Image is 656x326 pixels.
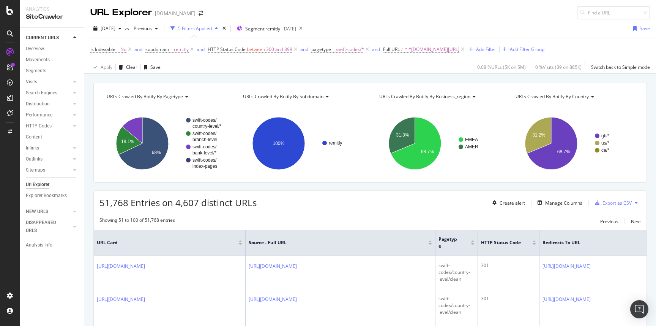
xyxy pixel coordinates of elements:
div: Showing 51 to 100 of 51,768 entries [99,217,175,226]
div: Search Engines [26,89,57,97]
button: and [372,46,380,53]
span: subdomain [145,46,169,52]
text: branch-level [192,137,217,142]
div: 5 Filters Applied [178,25,212,32]
button: Add Filter Group [500,45,544,54]
div: Overview [26,45,44,53]
div: Save [640,25,650,32]
div: Analysis Info [26,241,52,249]
text: remitly [329,140,342,146]
a: Sitemaps [26,166,71,174]
span: URLs Crawled By Botify By pagetype [107,93,183,100]
button: Clear [116,61,137,73]
span: vs [125,25,131,32]
text: swift-codes/ [192,157,217,163]
span: URLs Crawled By Botify By business_region [379,93,470,100]
text: EMEA [465,137,478,142]
text: country-level/* [192,124,221,129]
button: and [300,46,308,53]
button: Apply [90,61,112,73]
a: Outlinks [26,155,71,163]
h4: URLs Crawled By Botify By business_region [378,91,498,103]
div: and [197,46,205,52]
input: Find a URL [577,6,650,19]
text: 68.7% [421,149,434,154]
span: between [247,46,265,52]
span: Redirects to URL [542,239,637,246]
button: Segment:remitly[DATE] [234,22,296,35]
span: Full URL [383,46,400,52]
button: Save [630,22,650,35]
span: 2025 Aug. 7th [101,25,115,32]
a: Url Explorer [26,181,79,189]
div: DISAPPEARED URLS [26,219,64,235]
div: 0.08 % URLs ( 5K on 5M ) [477,64,526,70]
button: Add Filter [466,45,496,54]
button: Create alert [489,197,525,209]
a: NEW URLS [26,208,71,216]
a: CURRENT URLS [26,34,71,42]
span: pagetype [438,236,459,250]
text: 18.1% [121,139,134,144]
span: HTTP Status Code [208,46,246,52]
text: swift-codes/ [192,144,217,149]
button: 5 Filters Applied [167,22,221,35]
span: = [117,46,119,52]
div: arrow-right-arrow-left [199,11,203,16]
span: URLs Crawled By Botify By subdomain [243,93,323,100]
text: index-pages [192,164,217,169]
div: Url Explorer [26,181,49,189]
a: Explorer Bookmarks [26,192,79,200]
div: Explorer Bookmarks [26,192,67,200]
span: 300 and 399 [266,44,292,55]
span: URL Card [97,239,237,246]
div: Visits [26,78,37,86]
div: Segments [26,67,46,75]
div: and [372,46,380,52]
button: Export as CSV [592,197,632,209]
div: Sitemaps [26,166,45,174]
h4: URLs Crawled By Botify By subdomain [241,91,361,103]
div: Clear [126,64,137,70]
div: 301 [481,295,536,302]
span: = [332,46,335,52]
span: Source - Full URL [249,239,417,246]
span: URLs Crawled By Botify By country [516,93,589,100]
div: and [300,46,308,52]
div: NEW URLS [26,208,48,216]
span: remitly [174,44,189,55]
span: HTTP Status Code [481,239,521,246]
div: A chart. [236,110,367,177]
div: HTTP Codes [26,122,52,130]
div: Previous [600,218,618,225]
div: Analytics [26,6,78,13]
button: Previous [131,22,161,35]
a: Movements [26,56,79,64]
button: Save [141,61,161,73]
button: Next [631,217,641,226]
span: No [120,44,126,55]
a: Distribution [26,100,71,108]
svg: A chart. [508,110,639,177]
div: swift-codes/country-level/clean [438,295,475,316]
div: Create alert [500,200,525,206]
div: swift-codes/country-level/clean [438,262,475,283]
button: Previous [600,217,618,226]
div: Apply [101,64,112,70]
svg: A chart. [372,110,503,177]
a: [URL][DOMAIN_NAME] [542,262,591,270]
div: 301 [481,262,536,269]
a: Performance [26,111,71,119]
text: 68.7% [557,149,570,154]
h4: URLs Crawled By Botify By pagetype [105,91,225,103]
button: Switch back to Simple mode [588,61,650,73]
button: [DATE] [90,22,125,35]
text: swift-codes/ [192,131,217,136]
div: Export as CSV [602,200,632,206]
div: Distribution [26,100,50,108]
div: Save [150,64,161,70]
div: Inlinks [26,144,39,152]
span: Segment: remitly [245,25,280,32]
